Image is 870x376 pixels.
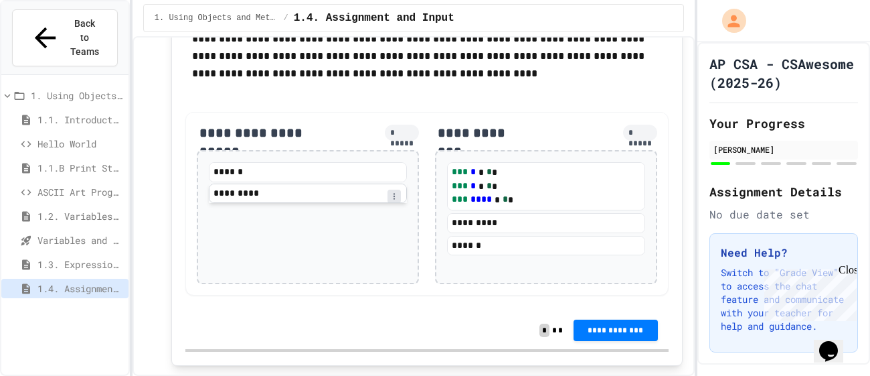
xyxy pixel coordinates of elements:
span: Back to Teams [69,17,100,59]
span: 1.3. Expressions and Output [New] [37,257,123,271]
h2: Assignment Details [709,182,858,201]
span: 1. Using Objects and Methods [155,13,278,23]
div: [PERSON_NAME] [713,143,854,155]
span: ASCII Art Program [37,185,123,199]
h1: AP CSA - CSAwesome (2025-26) [709,54,858,92]
span: 1.4. Assignment and Input [294,10,454,26]
span: 1.1. Introduction to Algorithms, Programming, and Compilers [37,113,123,127]
span: Variables and Data Types - Quiz [37,233,123,247]
span: Hello World [37,137,123,151]
div: No due date set [709,206,858,223]
span: 1.4. Assignment and Input [37,281,123,296]
span: 1. Using Objects and Methods [31,88,123,103]
h2: Your Progress [709,114,858,133]
span: / [284,13,288,23]
span: 1.2. Variables and Data Types [37,209,123,223]
iframe: chat widget [759,264,857,321]
div: My Account [708,5,750,36]
h3: Need Help? [721,245,847,261]
span: 1.1.B Print Statements [37,161,123,175]
div: Chat with us now!Close [5,5,92,85]
p: Switch to "Grade View" to access the chat feature and communicate with your teacher for help and ... [721,266,847,333]
button: Back to Teams [12,9,118,66]
iframe: chat widget [814,322,857,363]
